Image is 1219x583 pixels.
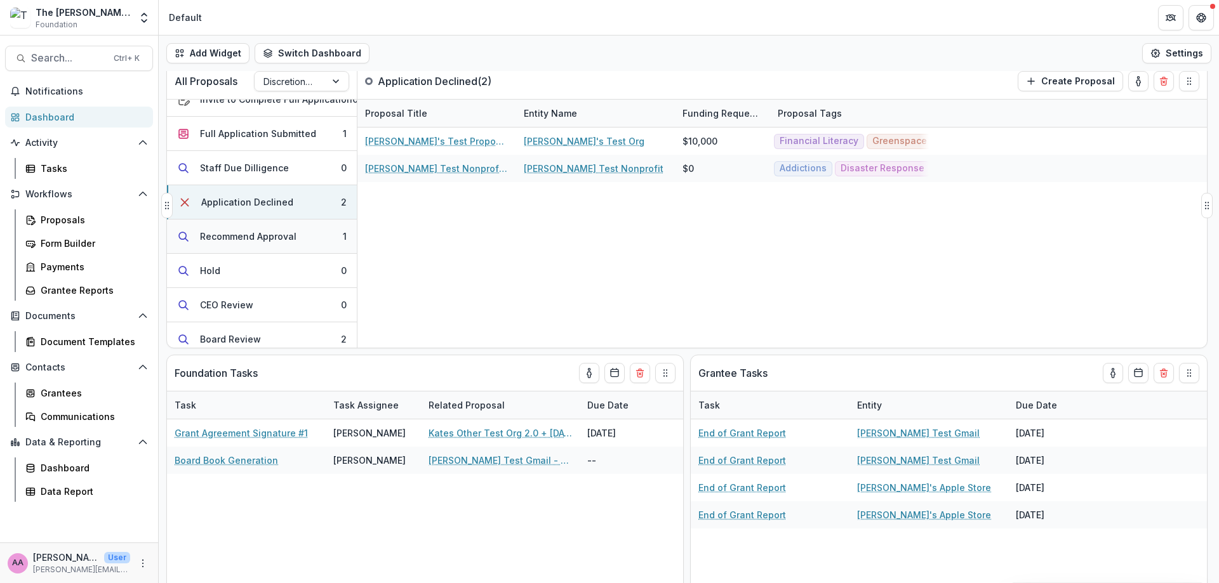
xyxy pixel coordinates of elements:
[111,51,142,65] div: Ctrl + K
[698,454,786,467] a: End of Grant Report
[25,110,143,124] div: Dashboard
[770,100,929,127] div: Proposal Tags
[20,280,153,301] a: Grantee Reports
[698,508,786,521] a: End of Grant Report
[167,398,204,412] div: Task
[167,391,326,419] div: Task
[41,284,143,297] div: Grantee Reports
[326,391,421,419] div: Task Assignee
[857,481,991,494] a: [PERSON_NAME]'s Apple Store
[1008,391,1103,419] div: Due Date
[175,426,308,440] a: Grant Agreement Signature #1
[580,447,675,474] div: --
[167,82,357,117] button: Invite to Complete Full Application0
[167,254,357,288] button: Hold0
[36,6,130,19] div: The [PERSON_NAME] Foundation Workflow Sandbox
[200,93,352,106] div: Invite to Complete Full Application
[5,81,153,102] button: Notifications
[5,107,153,128] a: Dashboard
[333,426,406,440] div: [PERSON_NAME]
[343,127,347,140] div: 1
[516,100,675,127] div: Entity Name
[167,322,357,357] button: Board Review2
[516,107,585,120] div: Entity Name
[770,107,849,120] div: Proposal Tags
[580,419,675,447] div: [DATE]
[20,209,153,230] a: Proposals
[421,391,580,419] div: Related Proposal
[357,100,516,127] div: Proposal Title
[683,162,694,175] div: $0
[25,311,133,322] span: Documents
[343,230,347,243] div: 1
[352,93,358,106] div: 0
[1008,447,1103,474] div: [DATE]
[31,52,106,64] span: Search...
[20,406,153,427] a: Communications
[25,189,133,200] span: Workflows
[41,410,143,423] div: Communications
[167,219,357,254] button: Recommend Approval1
[579,363,599,383] button: toggle-assigned-to-me
[341,195,347,209] div: 2
[655,363,676,383] button: Drag
[175,74,237,89] p: All Proposals
[691,391,849,419] div: Task
[175,454,278,467] a: Board Book Generation
[200,161,289,174] div: Staff Due Dilligence
[41,260,143,273] div: Payments
[41,335,143,348] div: Document Templates
[1008,474,1103,501] div: [DATE]
[41,386,143,400] div: Grantees
[580,398,636,412] div: Due Date
[857,508,991,521] a: [PERSON_NAME]'s Apple Store
[1158,5,1183,30] button: Partners
[429,426,572,440] a: Kates Other Test Org 2.0 + [DATE]
[857,426,980,440] a: [PERSON_NAME] Test Gmail
[5,46,153,71] button: Search...
[421,398,512,412] div: Related Proposal
[341,264,347,277] div: 0
[201,195,293,209] div: Application Declined
[25,362,133,373] span: Contacts
[200,230,296,243] div: Recommend Approval
[135,5,153,30] button: Open entity switcher
[5,357,153,377] button: Open Contacts
[580,391,675,419] div: Due Date
[41,237,143,250] div: Form Builder
[104,552,130,563] p: User
[164,8,207,27] nav: breadcrumb
[135,556,150,571] button: More
[10,8,30,28] img: The Frist Foundation Workflow Sandbox
[857,454,980,467] a: [PERSON_NAME] Test Gmail
[1154,363,1174,383] button: Delete card
[675,100,770,127] div: Funding Requested
[41,461,143,475] div: Dashboard
[1179,71,1199,91] button: Drag
[200,127,316,140] div: Full Application Submitted
[166,43,250,63] button: Add Widget
[698,481,786,494] a: End of Grant Report
[12,559,23,567] div: Annie Axe
[841,163,924,174] span: Disaster Response
[200,264,220,277] div: Hold
[341,161,347,174] div: 0
[691,398,728,412] div: Task
[780,136,858,147] span: Financial Literacy
[1008,419,1103,447] div: [DATE]
[20,233,153,254] a: Form Builder
[41,213,143,226] div: Proposals
[5,432,153,452] button: Open Data & Reporting
[167,185,357,219] button: Application Declined2
[698,426,786,440] a: End of Grant Report
[255,43,370,63] button: Switch Dashboard
[167,288,357,322] button: CEO Review0
[524,162,663,175] a: [PERSON_NAME] Test Nonprofit
[365,134,509,148] a: [PERSON_NAME]'s Test Proposal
